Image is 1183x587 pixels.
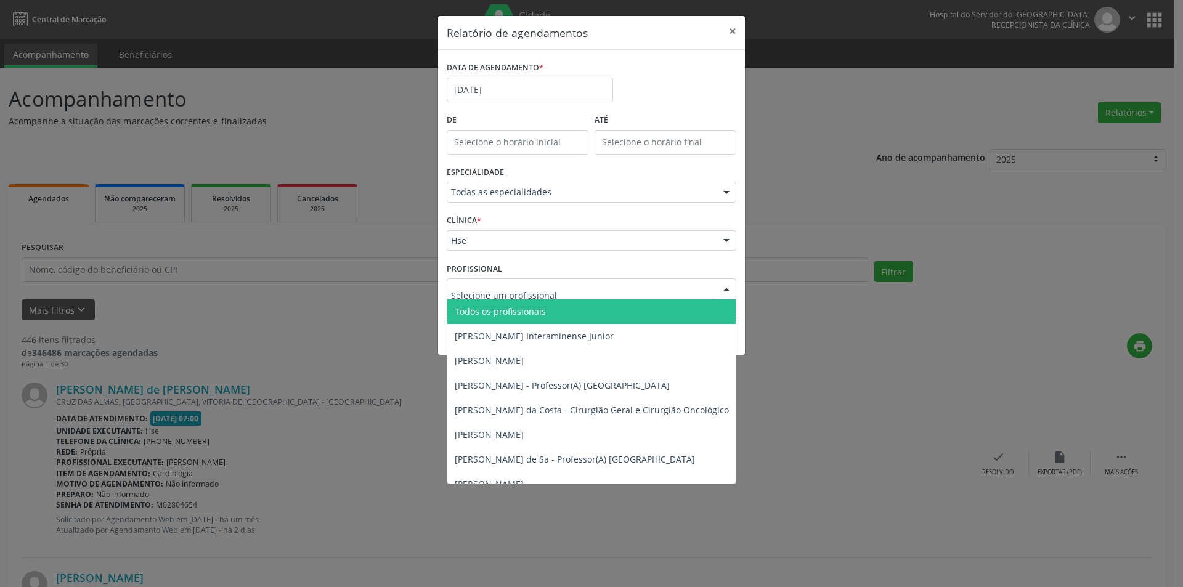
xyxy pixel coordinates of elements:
[455,330,614,342] span: [PERSON_NAME] Interaminense Junior
[595,130,736,155] input: Selecione o horário final
[447,59,543,78] label: DATA DE AGENDAMENTO
[447,25,588,41] h5: Relatório de agendamentos
[720,16,745,46] button: Close
[451,186,711,198] span: Todas as especialidades
[451,283,711,307] input: Selecione um profissional
[447,259,502,278] label: PROFISSIONAL
[455,306,546,317] span: Todos os profissionais
[455,404,729,416] span: [PERSON_NAME] da Costa - Cirurgião Geral e Cirurgião Oncológico
[455,429,524,440] span: [PERSON_NAME]
[447,163,504,182] label: ESPECIALIDADE
[455,379,670,391] span: [PERSON_NAME] - Professor(A) [GEOGRAPHIC_DATA]
[455,453,695,465] span: [PERSON_NAME] de Sa - Professor(A) [GEOGRAPHIC_DATA]
[447,211,481,230] label: CLÍNICA
[447,130,588,155] input: Selecione o horário inicial
[455,355,524,366] span: [PERSON_NAME]
[451,235,711,247] span: Hse
[447,78,613,102] input: Selecione uma data ou intervalo
[447,111,588,130] label: De
[595,111,736,130] label: ATÉ
[455,478,524,490] span: [PERSON_NAME]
